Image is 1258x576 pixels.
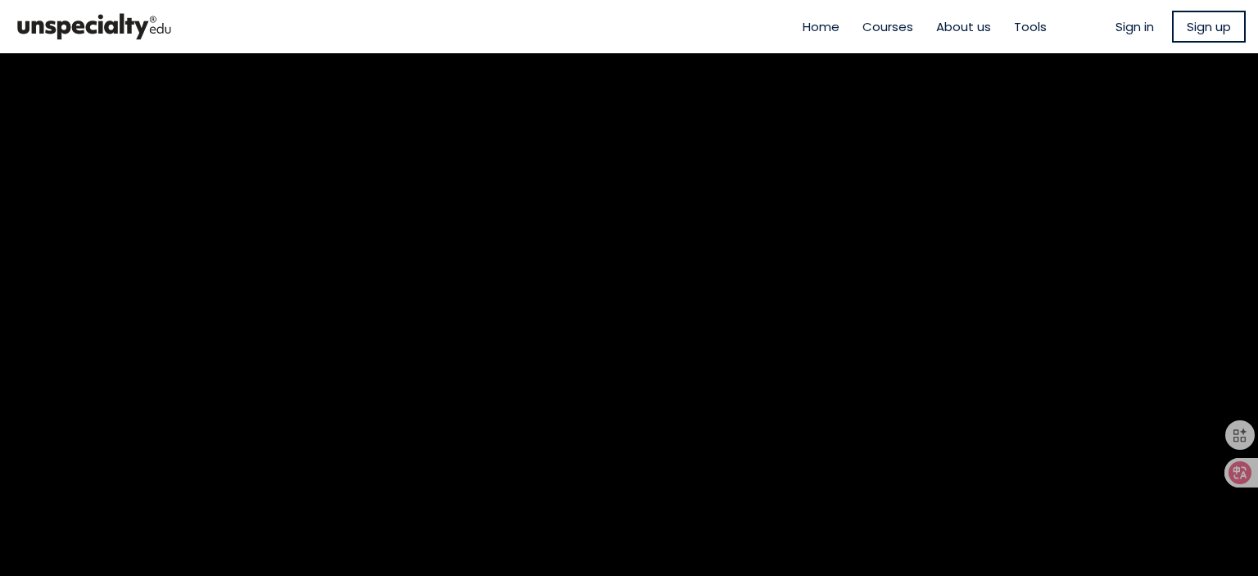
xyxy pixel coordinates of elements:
span: Sign up [1187,17,1231,36]
img: bc390a18feecddb333977e298b3a00a1.png [12,7,176,47]
a: Sign in [1115,17,1154,36]
a: Courses [862,17,913,36]
a: Sign up [1172,11,1246,43]
a: About us [936,17,991,36]
a: Tools [1014,17,1047,36]
a: Home [803,17,839,36]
